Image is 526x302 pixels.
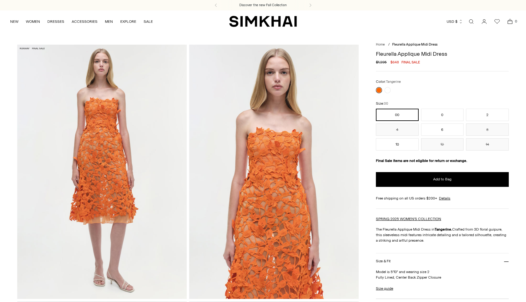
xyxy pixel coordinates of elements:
[376,42,385,46] a: Home
[386,80,401,84] span: Tangerine
[47,15,64,28] a: DRESSES
[26,15,40,28] a: WOMEN
[144,15,153,28] a: SALE
[513,18,519,24] span: 0
[376,227,508,243] p: The Fleurella Applique Midi Dress in Crafted from 3D floral guipure, this sleeveless midi feature...
[376,253,508,269] button: Size & Fit
[433,177,452,182] span: Add to Bag
[120,15,136,28] a: EXPLORE
[17,45,187,299] img: Fleurella Applique Midi Dress
[435,227,452,232] strong: Tangerine.
[421,109,464,121] button: 0
[376,286,393,291] a: Size guide
[376,42,508,47] nav: breadcrumbs
[390,59,399,65] span: $648
[72,15,98,28] a: ACCESSORIES
[447,15,463,28] button: USD $
[384,102,388,106] span: 00
[376,109,418,121] button: 00
[466,138,508,151] button: 14
[491,15,503,28] a: Wishlist
[376,259,391,263] h3: Size & Fit
[105,15,113,28] a: MEN
[376,138,418,151] button: 10
[421,138,464,151] button: 12
[376,172,508,187] button: Add to Bag
[465,15,477,28] a: Open search modal
[376,79,401,85] label: Color:
[376,123,418,136] button: 4
[466,123,508,136] button: 8
[376,51,508,57] h1: Fleurella Applique Midi Dress
[376,217,441,221] a: SPRING 2025 WOMEN'S COLLECTION
[376,269,508,280] p: Model is 5'10" and wearing size 2 Fully Lined, Center Back Zipper Closure
[376,59,387,65] s: $1,295
[376,101,388,107] label: Size:
[376,159,467,163] strong: Final Sale items are not eligible for return or exchange.
[10,15,18,28] a: NEW
[229,15,297,27] a: SIMKHAI
[392,42,437,46] span: Fleurella Applique Midi Dress
[478,15,490,28] a: Go to the account page
[239,3,287,8] a: Discover the new Fall Collection
[189,45,359,299] img: Fleurella Applique Midi Dress
[388,42,390,47] div: /
[421,123,464,136] button: 6
[376,195,508,201] div: Free shipping on all US orders $200+
[504,15,516,28] a: Open cart modal
[466,109,508,121] button: 2
[439,195,450,201] a: Details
